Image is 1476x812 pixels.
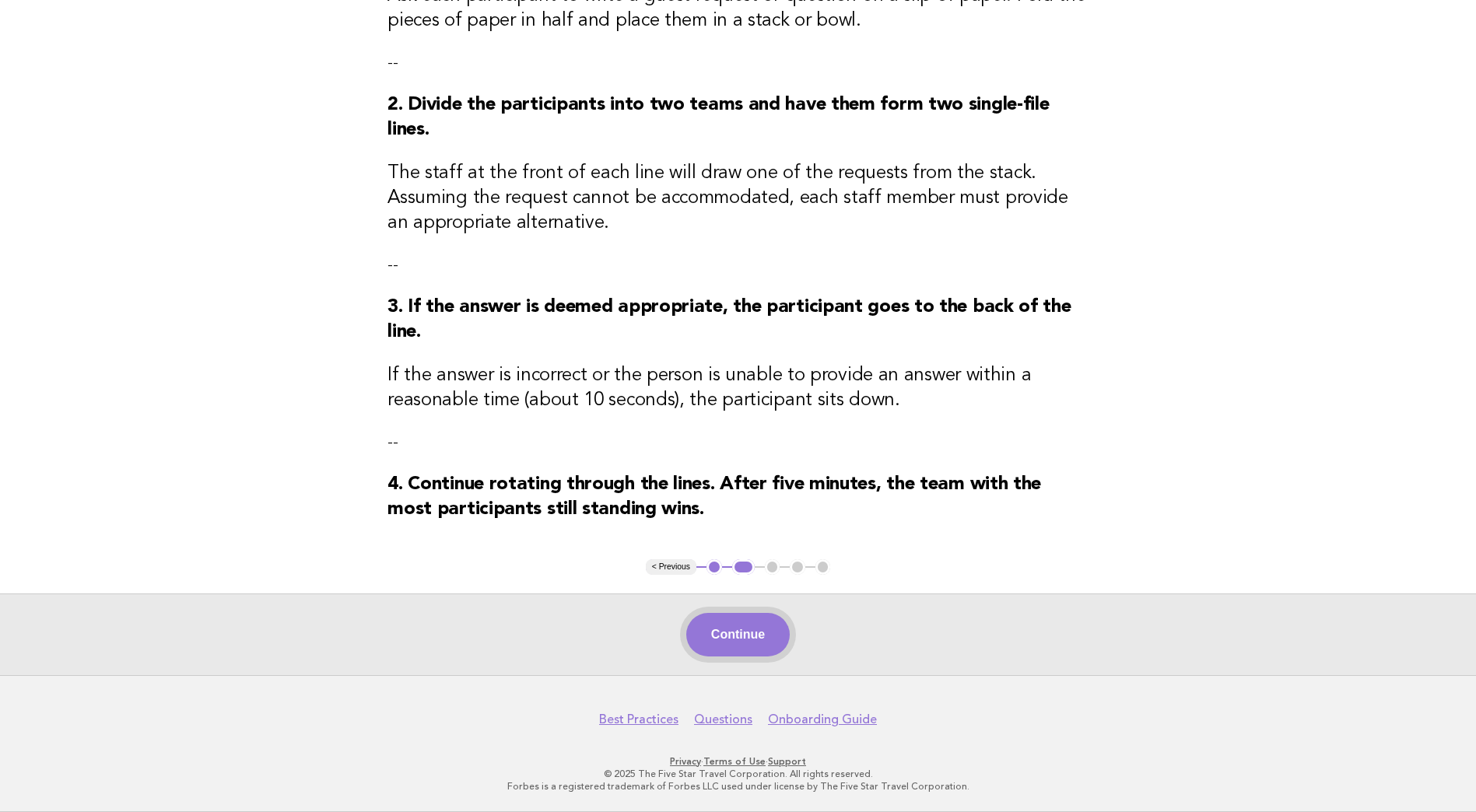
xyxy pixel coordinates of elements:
[387,161,1089,236] h3: The staff at the front of each line will draw one of the requests from the stack. Assuming the re...
[732,559,755,575] button: 2
[686,613,790,656] button: Continue
[694,712,752,727] a: Questions
[387,475,1041,519] strong: 4. Continue rotating through the lines. After five minutes, the team with the most participants s...
[670,756,701,767] a: Privacy
[703,756,766,767] a: Terms of Use
[387,96,1049,139] strong: 2. Divide the participants into two teams and have them form two single-file lines.
[706,559,722,575] button: 1
[599,712,678,727] a: Best Practices
[262,755,1215,768] p: · ·
[262,768,1215,780] p: © 2025 The Five Star Travel Corporation. All rights reserved.
[387,52,1089,74] p: --
[646,559,696,575] button: < Previous
[262,780,1215,793] p: Forbes is a registered trademark of Forbes LLC used under license by The Five Star Travel Corpora...
[387,432,1089,453] p: --
[768,712,877,727] a: Onboarding Guide
[387,363,1089,413] h3: If the answer is incorrect or the person is unable to provide an answer within a reasonable time ...
[387,254,1089,276] p: --
[768,756,806,767] a: Support
[387,298,1071,341] strong: 3. If the answer is deemed appropriate, the participant goes to the back of the line.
